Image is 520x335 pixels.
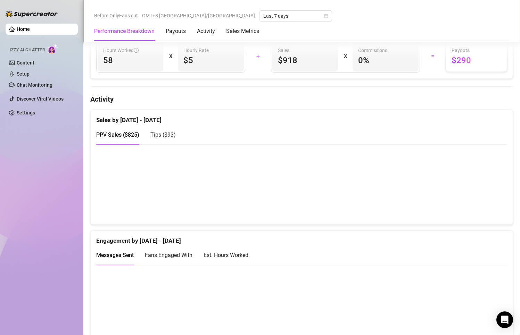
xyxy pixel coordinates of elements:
div: Performance Breakdown [94,27,155,35]
span: Last 7 days [263,11,328,21]
div: Sales by [DATE] - [DATE] [96,110,507,125]
span: Payouts [452,46,501,54]
span: Fans Engaged With [145,252,192,258]
span: $5 [183,55,238,66]
a: Setup [17,71,30,77]
span: Hours Worked [103,46,139,54]
div: Sales Metrics [226,27,259,35]
span: Before OnlyFans cut [94,10,138,21]
a: Home [17,26,30,32]
div: Activity [197,27,215,35]
a: Chat Monitoring [17,82,52,88]
div: Open Intercom Messenger [496,311,513,328]
a: Discover Viral Videos [17,96,64,102]
span: $918 [278,55,332,66]
div: X [169,51,172,62]
a: Content [17,60,34,66]
div: = [424,51,441,62]
div: Engagement by [DATE] - [DATE] [96,231,507,246]
img: AI Chatter [48,44,58,54]
article: Hourly Rate [183,46,209,54]
div: X [344,51,347,62]
span: 0 % [358,55,413,66]
h4: Activity [90,94,513,104]
span: Izzy AI Chatter [10,47,45,53]
span: 58 [103,55,158,66]
article: Commissions [358,46,387,54]
div: + [249,51,267,62]
span: PPV Sales ( $825 ) [96,131,139,138]
span: info-circle [134,48,139,53]
div: Payouts [166,27,186,35]
span: Messages Sent [96,252,134,258]
span: Tips ( $93 ) [150,131,176,138]
a: Settings [17,110,35,115]
span: Sales [278,46,332,54]
span: GMT+8 [GEOGRAPHIC_DATA]/[GEOGRAPHIC_DATA] [142,10,255,21]
span: $290 [452,55,501,66]
div: Est. Hours Worked [204,251,248,259]
span: calendar [324,14,328,18]
img: logo-BBDzfeDw.svg [6,10,58,17]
